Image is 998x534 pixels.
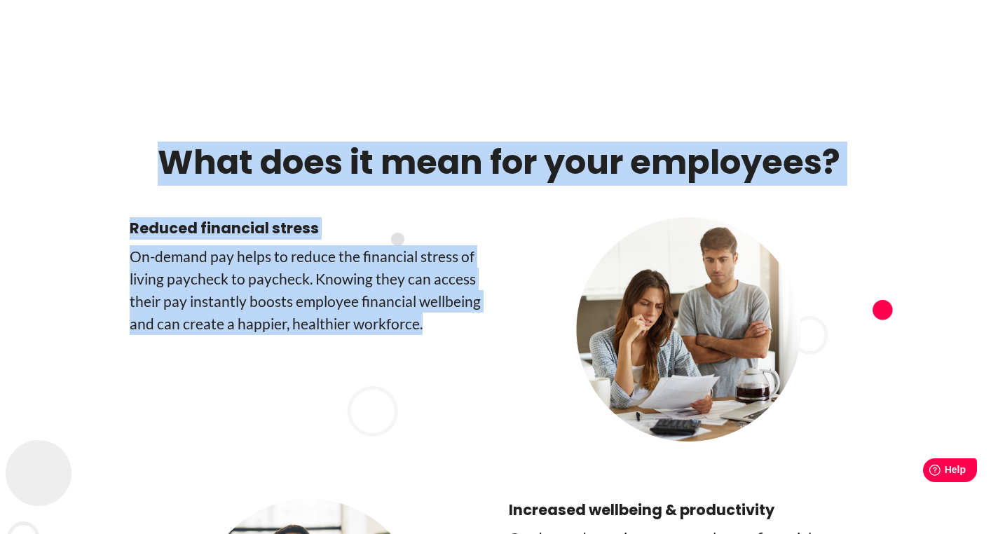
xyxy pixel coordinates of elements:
[130,217,489,240] h4: Reduced financial stress
[873,453,983,492] iframe: Help widget launcher
[509,499,868,521] h4: Increased wellbeing & productivity
[130,142,868,184] h2: What does it mean for your employees?
[130,245,489,335] p: On-­demand pay helps to reduce the financial stress of living paycheck to paycheck. Knowing they ...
